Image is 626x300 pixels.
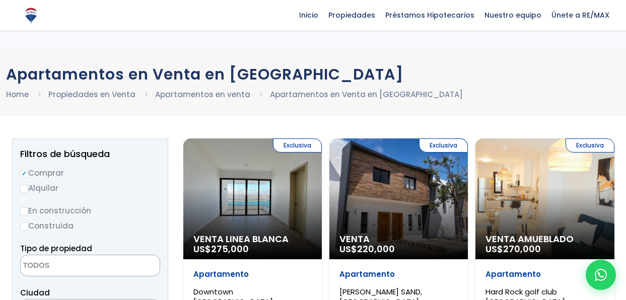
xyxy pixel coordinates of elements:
[503,243,541,255] span: 270,000
[20,170,28,178] input: Comprar
[380,8,479,23] span: Préstamos Hipotecarios
[6,89,29,100] a: Home
[20,219,160,232] label: Construida
[339,243,395,255] span: US$
[20,204,160,217] label: En construcción
[211,243,249,255] span: 275,000
[21,255,118,277] textarea: Search
[193,243,249,255] span: US$
[419,138,468,153] span: Exclusiva
[323,8,380,23] span: Propiedades
[6,65,620,83] h1: Apartamentos en Venta en [GEOGRAPHIC_DATA]
[20,287,50,298] span: Ciudad
[193,269,312,279] p: Apartamento
[193,234,312,244] span: Venta Linea Blanca
[20,207,28,215] input: En construcción
[339,269,458,279] p: Apartamento
[20,182,160,194] label: Alquilar
[546,8,614,23] span: Únete a RE/MAX
[479,8,546,23] span: Nuestro equipo
[294,8,323,23] span: Inicio
[485,243,541,255] span: US$
[485,269,604,279] p: Apartamento
[20,185,28,193] input: Alquilar
[22,7,40,24] img: Logo de REMAX
[48,89,135,100] a: Propiedades en Venta
[20,222,28,231] input: Construida
[273,138,322,153] span: Exclusiva
[20,167,160,179] label: Comprar
[339,234,458,244] span: Venta
[20,149,160,159] h2: Filtros de búsqueda
[20,243,92,254] span: Tipo de propiedad
[357,243,395,255] span: 220,000
[270,88,463,101] li: Apartamentos en Venta en [GEOGRAPHIC_DATA]
[485,234,604,244] span: Venta Amueblado
[155,89,250,100] a: Apartamentos en venta
[566,138,614,153] span: Exclusiva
